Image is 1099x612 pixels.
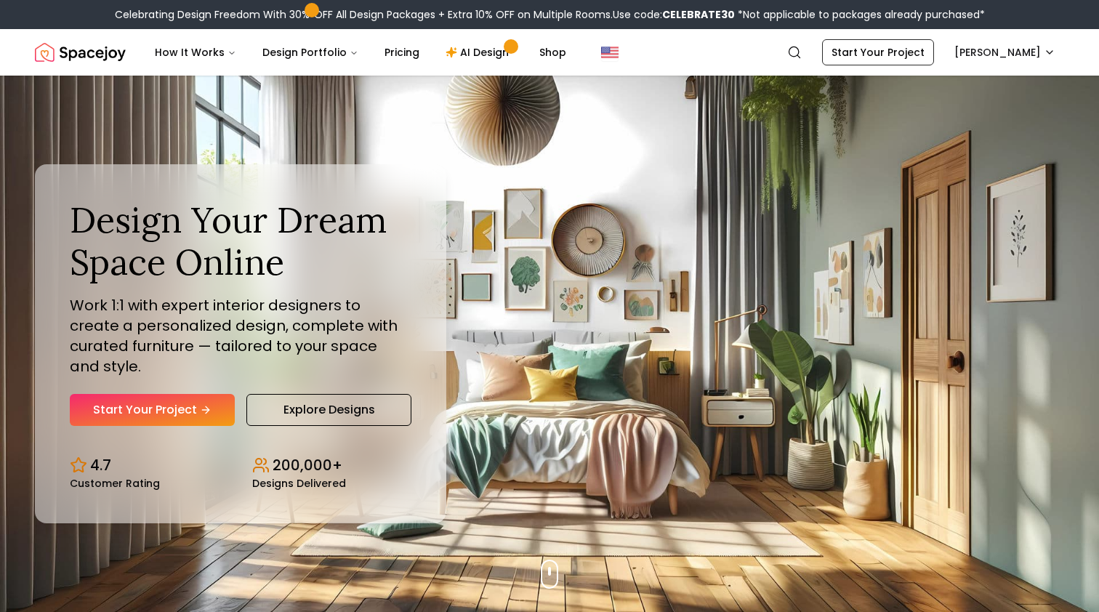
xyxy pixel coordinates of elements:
p: 4.7 [90,455,111,475]
h1: Design Your Dream Space Online [70,199,411,283]
div: Celebrating Design Freedom With 30% OFF All Design Packages + Extra 10% OFF on Multiple Rooms. [115,7,985,22]
small: Designs Delivered [252,478,346,488]
button: [PERSON_NAME] [946,39,1064,65]
p: 200,000+ [273,455,342,475]
a: Start Your Project [70,394,235,426]
a: Explore Designs [246,394,411,426]
img: United States [601,44,619,61]
span: *Not applicable to packages already purchased* [735,7,985,22]
small: Customer Rating [70,478,160,488]
a: Shop [528,38,578,67]
a: Start Your Project [822,39,934,65]
nav: Main [143,38,578,67]
a: Pricing [373,38,431,67]
a: Spacejoy [35,38,126,67]
img: Spacejoy Logo [35,38,126,67]
b: CELEBRATE30 [662,7,735,22]
div: Design stats [70,443,411,488]
button: How It Works [143,38,248,67]
p: Work 1:1 with expert interior designers to create a personalized design, complete with curated fu... [70,295,411,377]
a: AI Design [434,38,525,67]
span: Use code: [613,7,735,22]
nav: Global [35,29,1064,76]
button: Design Portfolio [251,38,370,67]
